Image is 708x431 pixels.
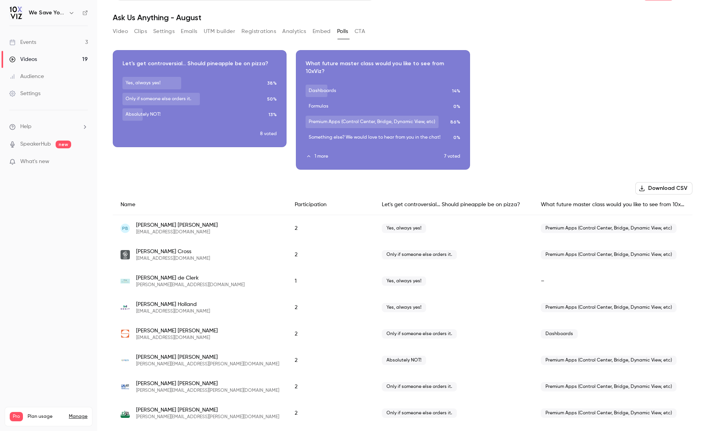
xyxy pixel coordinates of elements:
[113,13,692,22] h1: Ask Us Anything - August
[121,382,130,391] img: iaawg.com
[178,103,222,111] p: Download image
[382,224,426,233] span: Yes, always yes!
[282,25,306,38] button: Analytics
[136,248,210,255] span: [PERSON_NAME] Cross
[541,329,578,339] span: Dashboards
[134,25,147,38] button: Clips
[136,274,245,282] span: [PERSON_NAME] de Clerk
[121,329,130,339] img: siemensmfg.com
[9,123,88,131] li: help-dropdown-opener
[20,123,31,131] span: Help
[9,38,36,46] div: Events
[533,195,692,215] div: What future master class would you like to see from 10xViz?
[79,158,88,165] iframe: Noticeable Trigger
[20,140,51,148] a: SpeakerHub
[10,421,24,428] p: Videos
[121,408,130,418] img: d51schools.org
[287,242,374,268] div: 2
[10,412,23,421] span: Pro
[122,225,128,232] span: PB
[56,141,71,148] span: new
[541,250,677,259] span: Premium Apps (Control Center, Bridge, Dynamic View, etc)
[287,294,374,321] div: 2
[136,301,210,308] span: [PERSON_NAME] Holland
[287,347,374,374] div: 2
[306,153,444,160] button: 1 more
[121,279,130,284] img: paddlesavvy.com
[382,276,426,286] span: Yes, always yes!
[361,114,405,122] p: Download image
[113,268,692,294] div: shelley@paddlesavvy.com
[204,25,235,38] button: UTM builder
[287,374,374,400] div: 2
[113,400,692,426] div: deanna.vandermeer@d51schools.org
[136,361,279,367] span: [PERSON_NAME][EMAIL_ADDRESS][PERSON_NAME][DOMAIN_NAME]
[136,229,218,235] span: [EMAIL_ADDRESS][DOMAIN_NAME]
[136,327,218,335] span: [PERSON_NAME] [PERSON_NAME]
[355,25,365,38] button: CTA
[287,215,374,242] div: 2
[113,242,692,268] div: crossl@ohsu.edu
[287,268,374,294] div: 1
[382,303,426,312] span: Yes, always yes!
[113,25,128,38] button: Video
[287,321,374,347] div: 2
[136,406,279,414] span: [PERSON_NAME] [PERSON_NAME]
[136,221,218,229] span: [PERSON_NAME] [PERSON_NAME]
[113,294,692,321] div: jholland@meritcro.com
[29,9,65,17] h6: We Save You Time!
[9,90,40,97] div: Settings
[136,388,279,394] span: [PERSON_NAME][EMAIL_ADDRESS][PERSON_NAME][DOMAIN_NAME]
[113,347,692,374] div: julie.masek@factsmgt.com
[136,255,210,262] span: [EMAIL_ADDRESS][DOMAIN_NAME]
[374,195,533,215] div: Let's get controversial... Should pineapple be on pizza?
[73,421,87,428] p: / 150
[287,195,374,215] div: Participation
[241,25,276,38] button: Registrations
[287,400,374,426] div: 2
[181,25,197,38] button: Emails
[121,356,130,365] img: factsmgt.com
[136,308,210,315] span: [EMAIL_ADDRESS][DOMAIN_NAME]
[69,414,87,420] a: Manage
[541,356,677,365] span: Premium Apps (Control Center, Bridge, Dynamic View, etc)
[113,321,692,347] div: jlostutter@siemensmfg.com
[533,268,692,294] div: –
[337,25,348,38] button: Polls
[541,408,677,418] span: Premium Apps (Control Center, Bridge, Dynamic View, etc)
[382,408,457,418] span: Only if someone else orders it.
[121,250,130,259] img: ohsu.edu
[10,7,22,19] img: We Save You Time!
[153,25,175,38] button: Settings
[121,303,130,312] img: meritcro.com
[28,414,64,420] span: Plan usage
[541,382,677,391] span: Premium Apps (Control Center, Bridge, Dynamic View, etc)
[136,353,279,361] span: [PERSON_NAME] [PERSON_NAME]
[382,329,457,339] span: Only if someone else orders it.
[9,73,44,80] div: Audience
[635,182,692,195] button: Download CSV
[382,382,457,391] span: Only if someone else orders it.
[382,250,457,259] span: Only if someone else orders it.
[382,356,426,365] span: Absolutely NOT!
[313,25,331,38] button: Embed
[20,158,49,166] span: What's new
[136,380,279,388] span: [PERSON_NAME] [PERSON_NAME]
[541,303,677,312] span: Premium Apps (Control Center, Bridge, Dynamic View, etc)
[113,374,692,400] div: damon.tackett@iaawg.com
[9,56,37,63] div: Videos
[541,224,677,233] span: Premium Apps (Control Center, Bridge, Dynamic View, etc)
[113,195,287,215] div: Name
[136,335,218,341] span: [EMAIL_ADDRESS][DOMAIN_NAME]
[136,282,245,288] span: [PERSON_NAME][EMAIL_ADDRESS][DOMAIN_NAME]
[113,215,692,242] div: pbilbro@sfcus.com
[73,422,77,427] span: 19
[136,414,279,420] span: [PERSON_NAME][EMAIL_ADDRESS][PERSON_NAME][DOMAIN_NAME]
